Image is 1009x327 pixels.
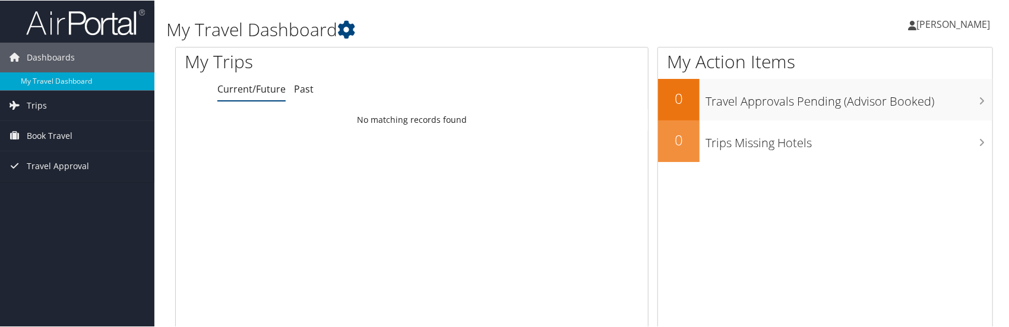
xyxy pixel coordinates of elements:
[658,120,992,161] a: 0Trips Missing Hotels
[166,17,723,42] h1: My Travel Dashboard
[658,49,992,74] h1: My Action Items
[27,42,75,72] span: Dashboards
[27,120,72,150] span: Book Travel
[706,128,992,151] h3: Trips Missing Hotels
[706,87,992,109] h3: Travel Approvals Pending (Advisor Booked)
[27,90,47,120] span: Trips
[294,82,314,95] a: Past
[658,78,992,120] a: 0Travel Approvals Pending (Advisor Booked)
[217,82,286,95] a: Current/Future
[916,17,990,30] span: [PERSON_NAME]
[658,129,700,150] h2: 0
[185,49,442,74] h1: My Trips
[26,8,145,36] img: airportal-logo.png
[176,109,648,130] td: No matching records found
[27,151,89,180] span: Travel Approval
[658,88,700,108] h2: 0
[908,6,1002,42] a: [PERSON_NAME]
